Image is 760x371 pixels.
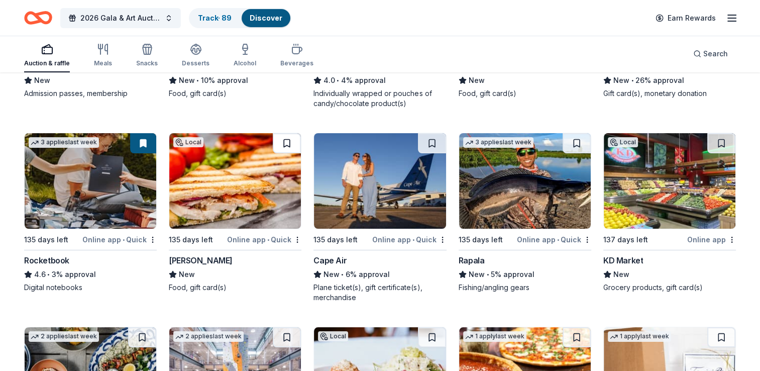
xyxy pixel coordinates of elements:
[459,133,591,293] a: Image for Rapala3 applieslast week135 days leftOnline app•QuickRapalaNew•5% approvalFishing/angli...
[313,283,446,303] div: Plane ticket(s), gift certificate(s), merchandise
[136,59,158,67] div: Snacks
[337,76,340,84] span: •
[459,254,485,266] div: Rapala
[94,39,112,72] button: Meals
[469,268,485,281] span: New
[603,234,648,246] div: 137 days left
[250,14,282,22] a: Discover
[267,236,269,244] span: •
[608,137,638,147] div: Local
[169,133,301,229] img: Image for Augustino's
[313,268,446,281] div: 6% approval
[189,8,291,28] button: Track· 89Discover
[182,59,209,67] div: Desserts
[24,39,70,72] button: Auction & raffle
[557,236,559,244] span: •
[24,283,157,293] div: Digital notebooks
[173,331,244,342] div: 2 applies last week
[313,133,446,303] a: Image for Cape Air135 days leftOnline app•QuickCape AirNew•6% approvalPlane ticket(s), gift certi...
[459,88,591,99] div: Food, gift card(s)
[234,59,256,67] div: Alcohol
[685,44,736,64] button: Search
[24,234,68,246] div: 135 days left
[182,39,209,72] button: Desserts
[123,236,125,244] span: •
[318,331,348,341] div: Local
[24,88,157,99] div: Admission passes, membership
[608,331,671,342] div: 1 apply last week
[60,8,181,28] button: 2026 Gala & Art Auction
[169,283,301,293] div: Food, gift card(s)
[313,254,347,266] div: Cape Air
[80,12,161,24] span: 2026 Gala & Art Auction
[24,59,70,67] div: Auction & raffle
[234,39,256,72] button: Alcohol
[25,133,156,229] img: Image for Rocketbook
[169,88,301,99] div: Food, gift card(s)
[29,137,99,148] div: 3 applies last week
[280,59,313,67] div: Beverages
[486,270,489,279] span: •
[459,268,591,281] div: 5% approval
[603,283,736,293] div: Grocery products, gift card(s)
[169,133,301,293] a: Image for Augustino'sLocal135 days leftOnline app•Quick[PERSON_NAME]NewFood, gift card(s)
[169,74,301,86] div: 10% approval
[703,48,728,60] span: Search
[313,234,358,246] div: 135 days left
[613,74,629,86] span: New
[313,88,446,109] div: Individually wrapped or pouches of candy/chocolate product(s)
[372,233,447,246] div: Online app Quick
[197,76,199,84] span: •
[342,270,344,279] span: •
[82,233,157,246] div: Online app Quick
[604,133,735,229] img: Image for KD Market
[687,233,736,246] div: Online app
[34,74,50,86] span: New
[459,234,503,246] div: 135 days left
[24,6,52,30] a: Home
[29,331,99,342] div: 2 applies last week
[313,74,446,86] div: 4% approval
[24,254,69,266] div: Rocketbook
[412,236,414,244] span: •
[649,9,722,27] a: Earn Rewards
[47,270,50,279] span: •
[94,59,112,67] div: Meals
[323,268,340,281] span: New
[24,133,157,293] a: Image for Rocketbook3 applieslast week135 days leftOnline app•QuickRocketbook4.6•3% approvalDigit...
[314,133,446,229] img: Image for Cape Air
[463,331,526,342] div: 1 apply last week
[469,74,485,86] span: New
[603,133,736,293] a: Image for KD MarketLocal137 days leftOnline appKD MarketNewGrocery products, gift card(s)
[603,88,736,99] div: Gift card(s), monetary donation
[198,14,232,22] a: Track· 89
[459,283,591,293] div: Fishing/angling gears
[603,74,736,86] div: 26% approval
[459,133,591,229] img: Image for Rapala
[24,268,157,281] div: 3% approval
[613,268,629,281] span: New
[169,234,213,246] div: 135 days left
[227,233,301,246] div: Online app Quick
[169,254,233,266] div: [PERSON_NAME]
[179,74,195,86] span: New
[631,76,633,84] span: •
[136,39,158,72] button: Snacks
[463,137,533,148] div: 3 applies last week
[34,268,46,281] span: 4.6
[173,137,203,147] div: Local
[280,39,313,72] button: Beverages
[323,74,335,86] span: 4.0
[517,233,591,246] div: Online app Quick
[603,254,643,266] div: KD Market
[179,268,195,281] span: New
